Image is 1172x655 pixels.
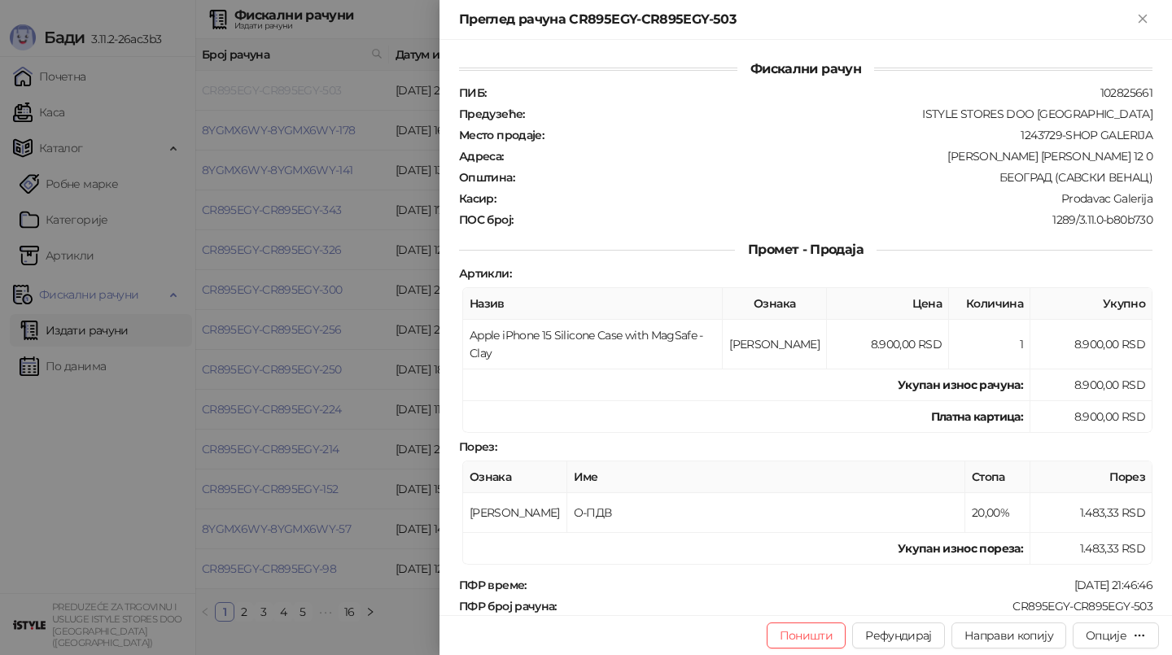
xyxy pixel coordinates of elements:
[1030,493,1152,533] td: 1.483,33 RSD
[1030,461,1152,493] th: Порез
[459,10,1133,29] div: Преглед рачуна CR895EGY-CR895EGY-503
[964,628,1053,643] span: Направи копију
[1086,628,1126,643] div: Опције
[516,170,1154,185] div: БЕОГРАД (САВСКИ ВЕНАЦ)
[459,578,527,592] strong: ПФР време :
[514,212,1154,227] div: 1289/3.11.0-b80b730
[545,128,1154,142] div: 1243729-SHOP GALERIJA
[767,622,846,648] button: Поништи
[931,409,1023,424] strong: Платна картица :
[737,61,874,76] span: Фискални рачун
[459,439,496,454] strong: Порез :
[852,622,945,648] button: Рефундирај
[463,320,723,369] td: Apple iPhone 15 Silicone Case with MagSafe - Clay
[1133,10,1152,29] button: Close
[1030,533,1152,565] td: 1.483,33 RSD
[567,461,965,493] th: Име
[459,149,504,164] strong: Адреса :
[1073,622,1159,648] button: Опције
[488,85,1154,100] div: 102825661
[463,493,567,533] td: [PERSON_NAME]
[1030,369,1152,401] td: 8.900,00 RSD
[898,378,1023,392] strong: Укупан износ рачуна :
[527,107,1154,121] div: ISTYLE STORES DOO [GEOGRAPHIC_DATA]
[951,622,1066,648] button: Направи копију
[463,461,567,493] th: Ознака
[949,320,1030,369] td: 1
[1030,288,1152,320] th: Укупно
[723,288,827,320] th: Ознака
[459,107,525,121] strong: Предузеће :
[505,149,1154,164] div: [PERSON_NAME] [PERSON_NAME] 12 0
[459,599,557,614] strong: ПФР број рачуна :
[1030,401,1152,433] td: 8.900,00 RSD
[528,578,1154,592] div: [DATE] 21:46:46
[949,288,1030,320] th: Количина
[965,461,1030,493] th: Стопа
[1030,320,1152,369] td: 8.900,00 RSD
[965,493,1030,533] td: 20,00%
[558,599,1154,614] div: CR895EGY-CR895EGY-503
[497,191,1154,206] div: Prodavac Galerija
[459,170,514,185] strong: Општина :
[459,191,496,206] strong: Касир :
[827,288,949,320] th: Цена
[567,493,965,533] td: О-ПДВ
[463,288,723,320] th: Назив
[459,266,511,281] strong: Артикли :
[827,320,949,369] td: 8.900,00 RSD
[898,541,1023,556] strong: Укупан износ пореза:
[723,320,827,369] td: [PERSON_NAME]
[459,128,544,142] strong: Место продаје :
[459,212,513,227] strong: ПОС број :
[735,242,877,257] span: Промет - Продаја
[459,85,486,100] strong: ПИБ :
